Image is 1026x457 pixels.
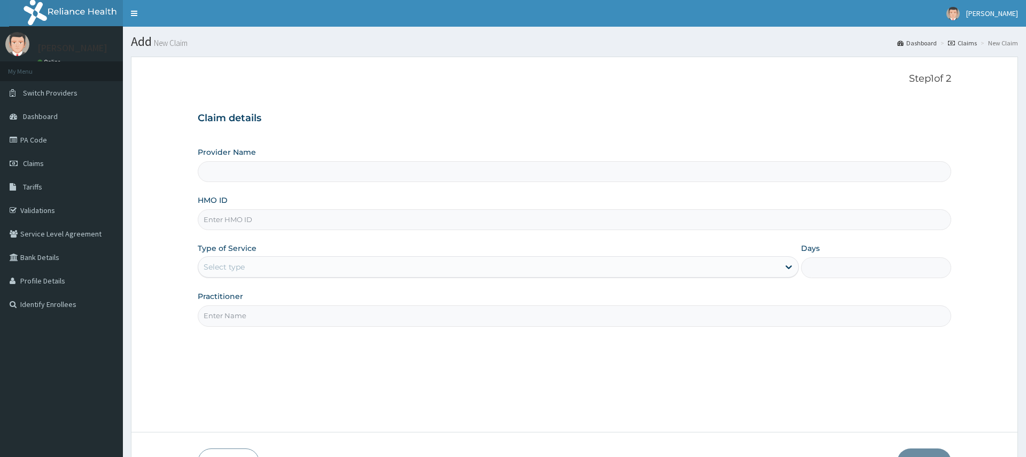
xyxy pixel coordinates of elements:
a: Dashboard [897,38,937,48]
p: Step 1 of 2 [198,73,951,85]
img: User Image [946,7,960,20]
label: Provider Name [198,147,256,157]
label: HMO ID [198,195,228,206]
label: Days [801,243,820,254]
a: Claims [948,38,977,48]
input: Enter Name [198,305,951,326]
span: Switch Providers [23,88,77,98]
h3: Claim details [198,113,951,124]
span: Tariffs [23,182,42,192]
p: [PERSON_NAME] [37,43,107,53]
label: Practitioner [198,291,243,302]
img: User Image [5,32,29,56]
label: Type of Service [198,243,256,254]
a: Online [37,58,63,66]
h1: Add [131,35,1018,49]
span: Dashboard [23,112,58,121]
span: Claims [23,159,44,168]
input: Enter HMO ID [198,209,951,230]
small: New Claim [152,39,188,47]
li: New Claim [978,38,1018,48]
span: [PERSON_NAME] [966,9,1018,18]
div: Select type [204,262,245,272]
